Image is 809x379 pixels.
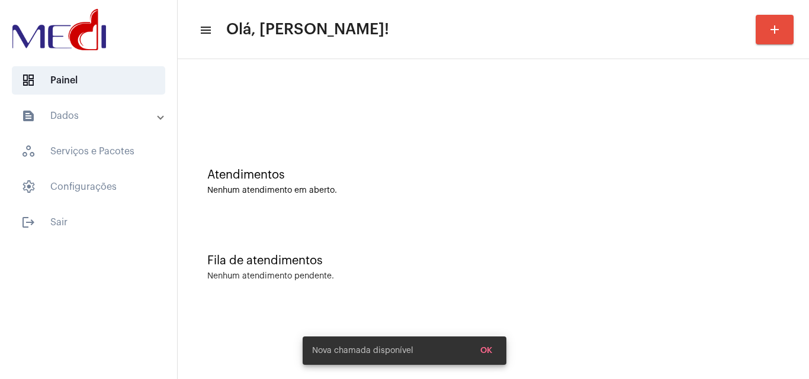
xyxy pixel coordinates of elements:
[207,254,779,267] div: Fila de atendimentos
[21,109,158,123] mat-panel-title: Dados
[312,345,413,357] span: Nova chamada disponível
[21,144,36,158] span: sidenav icon
[21,73,36,88] span: sidenav icon
[12,208,165,237] span: Sair
[207,272,334,281] div: Nenhum atendimento pendente.
[9,6,109,53] img: d3a1b5fa-500b-b90f-5a1c-719c20e9830b.png
[207,186,779,195] div: Nenhum atendimento em aberto.
[12,137,165,166] span: Serviços e Pacotes
[480,346,492,355] span: OK
[12,66,165,95] span: Painel
[471,340,502,361] button: OK
[12,173,165,201] span: Configurações
[21,109,36,123] mat-icon: sidenav icon
[21,215,36,229] mat-icon: sidenav icon
[199,23,211,37] mat-icon: sidenav icon
[21,180,36,194] span: sidenav icon
[207,169,779,182] div: Atendimentos
[768,22,782,37] mat-icon: add
[7,102,177,130] mat-expansion-panel-header: sidenav iconDados
[226,20,389,39] span: Olá, [PERSON_NAME]!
